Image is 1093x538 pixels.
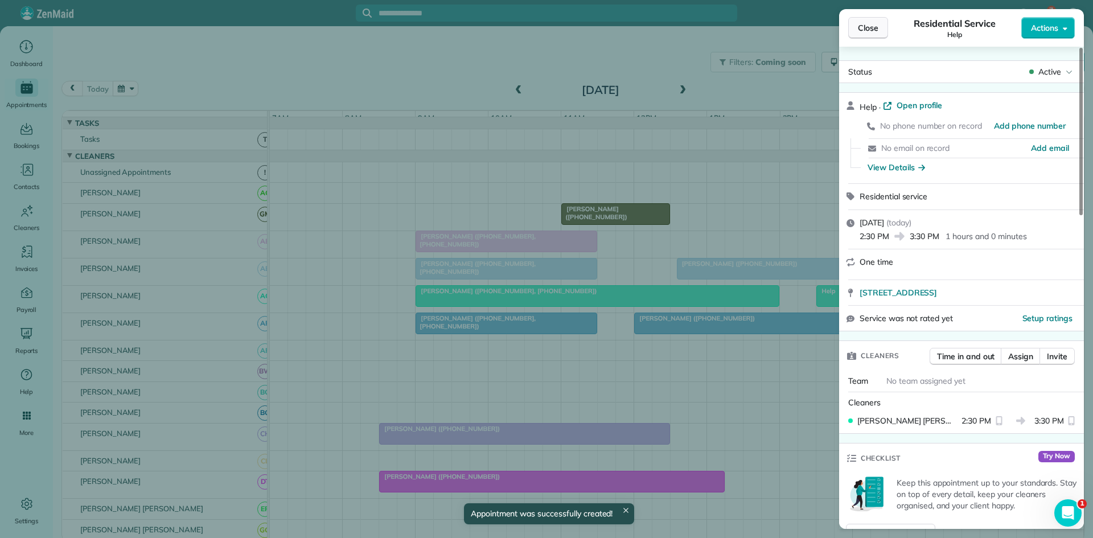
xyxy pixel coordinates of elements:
a: Open profile [883,100,943,111]
span: Help [860,102,877,112]
span: Cleaners [861,350,899,362]
button: Close [848,17,888,39]
a: Add phone number [994,120,1066,132]
span: Residential service [860,191,927,202]
span: Residential Service [914,17,995,30]
span: Try Now [1038,451,1075,462]
button: View Details [868,162,925,173]
span: 2:30 PM [961,415,991,426]
span: 1 [1078,499,1087,508]
span: 2:30 PM [860,231,889,242]
span: No team assigned yet [886,376,965,386]
span: One time [860,257,893,267]
span: Watch a 5 min demo [958,527,1036,538]
span: Team [848,376,868,386]
span: Invite [1047,351,1067,362]
span: Open profile [897,100,943,111]
span: Checklist [861,453,901,464]
a: [STREET_ADDRESS] [860,287,1077,298]
p: 1 hours and 0 minutes [946,231,1026,242]
span: Help [947,30,962,39]
span: Assign a checklist [862,527,928,538]
span: Setup ratings [1022,313,1073,323]
a: Add email [1031,142,1069,154]
span: Active [1038,66,1061,77]
button: Setup ratings [1022,313,1073,324]
span: · [877,102,883,112]
span: ( today ) [886,217,911,228]
span: Close [858,22,878,34]
span: 3:30 PM [910,231,939,242]
button: Assign [1001,348,1041,365]
span: No phone number on record [880,121,982,131]
span: Time in and out [937,351,995,362]
span: Actions [1031,22,1058,34]
button: Invite [1039,348,1075,365]
span: Status [848,67,872,77]
span: [STREET_ADDRESS] [860,287,937,298]
div: Appointment was successfully created! [464,503,635,524]
p: Keep this appointment up to your standards. Stay on top of every detail, keep your cleaners organ... [897,477,1077,511]
span: No email on record [881,143,950,153]
span: Assign [1008,351,1033,362]
iframe: Intercom live chat [1054,499,1082,527]
span: 3:30 PM [1034,415,1064,426]
span: [PERSON_NAME] [PERSON_NAME] [857,415,957,426]
button: Watch a 5 min demo [944,527,1036,538]
span: Cleaners [848,397,881,408]
button: Time in and out [930,348,1002,365]
span: [DATE] [860,217,884,228]
span: Service was not rated yet [860,313,953,325]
